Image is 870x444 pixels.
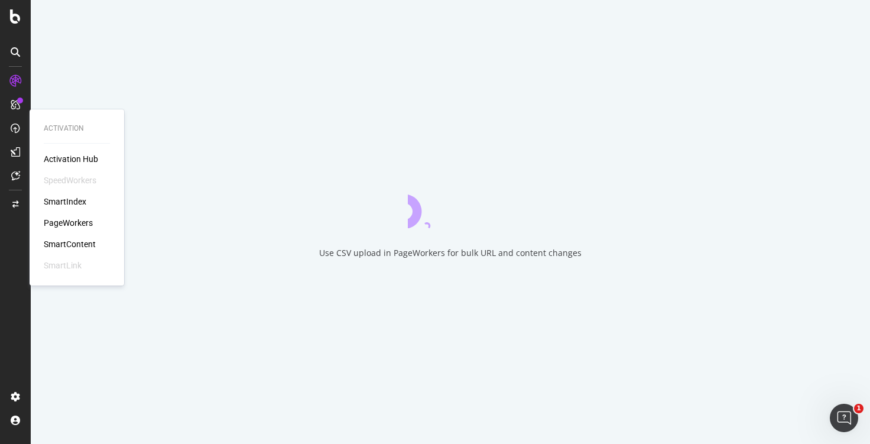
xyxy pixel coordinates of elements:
[408,186,493,228] div: animation
[44,238,96,250] a: SmartContent
[319,247,582,259] div: Use CSV upload in PageWorkers for bulk URL and content changes
[44,124,110,134] div: Activation
[830,404,858,432] iframe: Intercom live chat
[44,174,96,186] div: SpeedWorkers
[854,404,863,413] span: 1
[44,196,86,208] a: SmartIndex
[44,217,93,229] a: PageWorkers
[44,260,82,271] div: SmartLink
[44,153,98,165] a: Activation Hub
